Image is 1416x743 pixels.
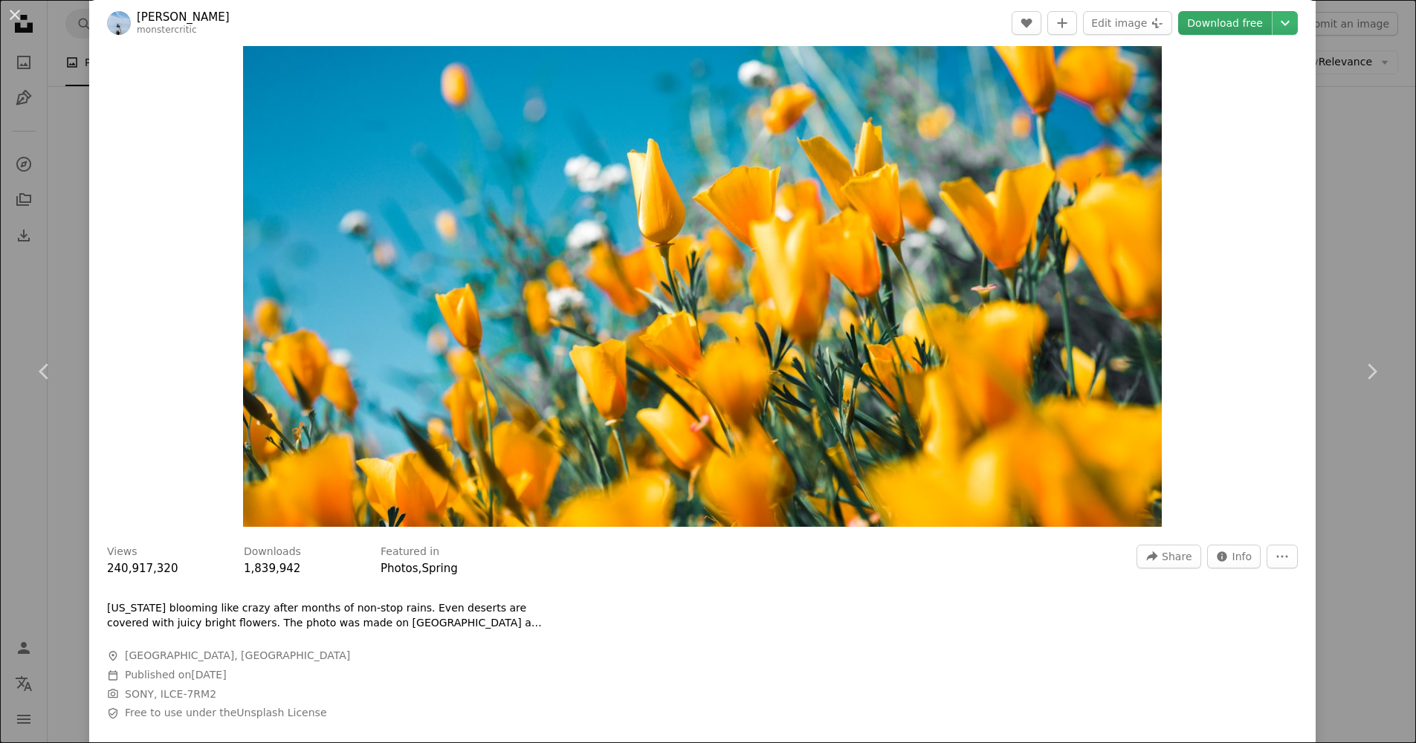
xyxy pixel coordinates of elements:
[1178,11,1272,35] a: Download free
[125,649,350,663] span: [GEOGRAPHIC_DATA], [GEOGRAPHIC_DATA]
[1012,11,1041,35] button: Like
[191,669,226,681] time: March 29, 2017 at 7:32:47 AM GMT+6
[107,601,553,631] p: [US_STATE] blooming like crazy after months of non-stop rains. Even deserts are covered with juic...
[1137,545,1200,568] button: Share this image
[381,545,439,559] h3: Featured in
[125,706,327,721] span: Free to use under the
[137,25,197,35] a: monstercritic
[107,545,138,559] h3: Views
[1083,11,1172,35] button: Edit image
[1327,300,1416,443] a: Next
[381,562,418,575] a: Photos
[107,11,131,35] img: Go to Sergey Shmidt's profile
[1273,11,1298,35] button: Choose download size
[137,10,230,25] a: [PERSON_NAME]
[244,562,300,575] span: 1,839,942
[421,562,457,575] a: Spring
[125,687,216,702] button: SONY, ILCE-7RM2
[1267,545,1298,568] button: More Actions
[1232,545,1252,568] span: Info
[1047,11,1077,35] button: Add to Collection
[107,562,178,575] span: 240,917,320
[244,545,301,559] h3: Downloads
[236,707,326,718] a: Unsplash License
[125,669,227,681] span: Published on
[418,562,422,575] span: ,
[1162,545,1192,568] span: Share
[1207,545,1261,568] button: Stats about this image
